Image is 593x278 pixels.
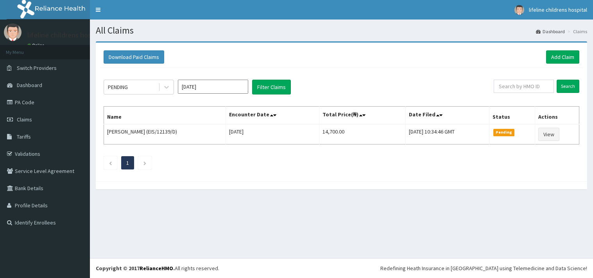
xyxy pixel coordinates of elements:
[557,80,579,93] input: Search
[493,129,515,136] span: Pending
[226,107,319,125] th: Encounter Date
[252,80,291,94] button: Filter Claims
[4,23,21,41] img: User Image
[108,83,128,91] div: PENDING
[406,107,489,125] th: Date Filed
[178,80,248,94] input: Select Month and Year
[566,28,587,35] li: Claims
[96,265,175,272] strong: Copyright © 2017 .
[489,107,535,125] th: Status
[536,28,565,35] a: Dashboard
[104,50,164,64] button: Download Paid Claims
[109,159,112,166] a: Previous page
[17,64,57,71] span: Switch Providers
[546,50,579,64] a: Add Claim
[126,159,129,166] a: Page 1 is your current page
[380,264,587,272] div: Redefining Heath Insurance in [GEOGRAPHIC_DATA] using Telemedicine and Data Science!
[535,107,579,125] th: Actions
[140,265,173,272] a: RelianceHMO
[96,25,587,36] h1: All Claims
[406,124,489,144] td: [DATE] 10:34:46 GMT
[529,6,587,13] span: lifeline childrens hospital
[319,107,405,125] th: Total Price(₦)
[514,5,524,15] img: User Image
[226,124,319,144] td: [DATE]
[17,116,32,123] span: Claims
[104,124,226,144] td: [PERSON_NAME] (EIS/12139/D)
[17,133,31,140] span: Tariffs
[104,107,226,125] th: Name
[538,128,559,141] a: View
[27,43,46,48] a: Online
[27,32,105,39] p: lifeline childrens hospital
[90,258,593,278] footer: All rights reserved.
[17,82,42,89] span: Dashboard
[143,159,147,166] a: Next page
[494,80,554,93] input: Search by HMO ID
[319,124,405,144] td: 14,700.00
